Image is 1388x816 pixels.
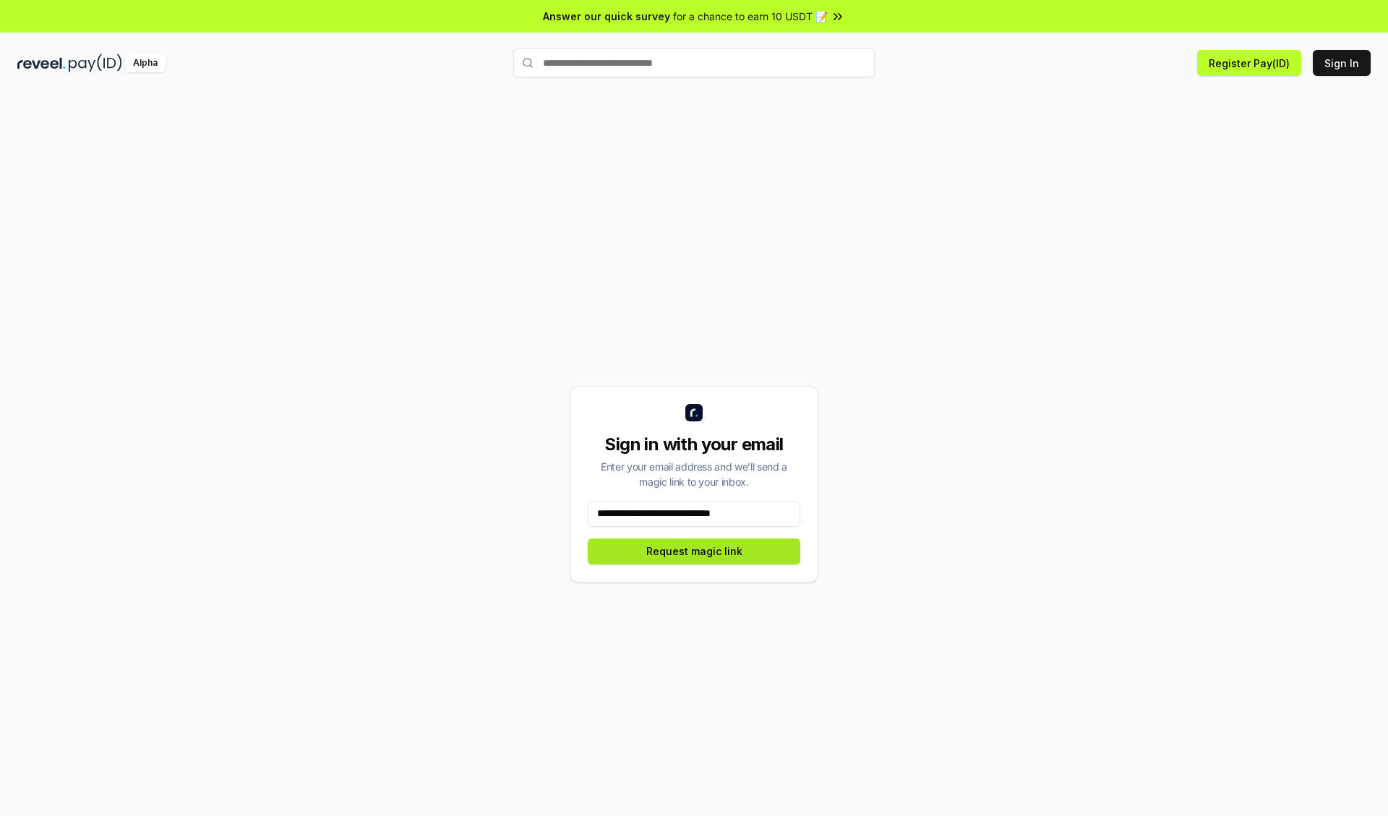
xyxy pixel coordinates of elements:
button: Sign In [1313,50,1371,76]
div: Alpha [125,54,166,72]
img: reveel_dark [17,54,66,72]
span: Answer our quick survey [543,9,670,24]
div: Enter your email address and we’ll send a magic link to your inbox. [588,459,800,489]
button: Request magic link [588,538,800,564]
img: logo_small [685,404,703,421]
img: pay_id [69,54,122,72]
span: for a chance to earn 10 USDT 📝 [673,9,828,24]
button: Register Pay(ID) [1197,50,1301,76]
div: Sign in with your email [588,433,800,456]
